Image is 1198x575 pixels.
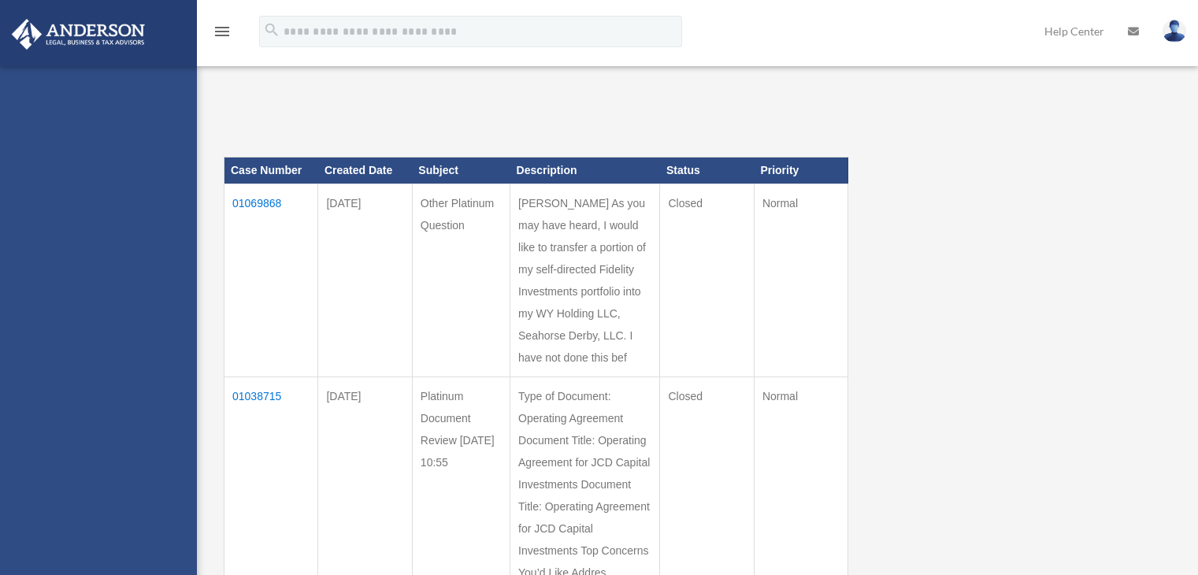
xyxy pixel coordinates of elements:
th: Priority [754,158,848,184]
th: Created Date [318,158,412,184]
th: Subject [412,158,510,184]
td: Normal [754,184,848,377]
td: Closed [660,184,754,377]
th: Description [510,158,660,184]
i: menu [213,22,232,41]
a: menu [213,28,232,41]
i: search [263,21,280,39]
td: Other Platinum Question [412,184,510,377]
td: [DATE] [318,184,412,377]
img: Anderson Advisors Platinum Portal [7,19,150,50]
img: User Pic [1163,20,1186,43]
td: 01069868 [224,184,318,377]
th: Case Number [224,158,318,184]
td: [PERSON_NAME] As you may have heard, I would like to transfer a portion of my self-directed Fidel... [510,184,660,377]
th: Status [660,158,754,184]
